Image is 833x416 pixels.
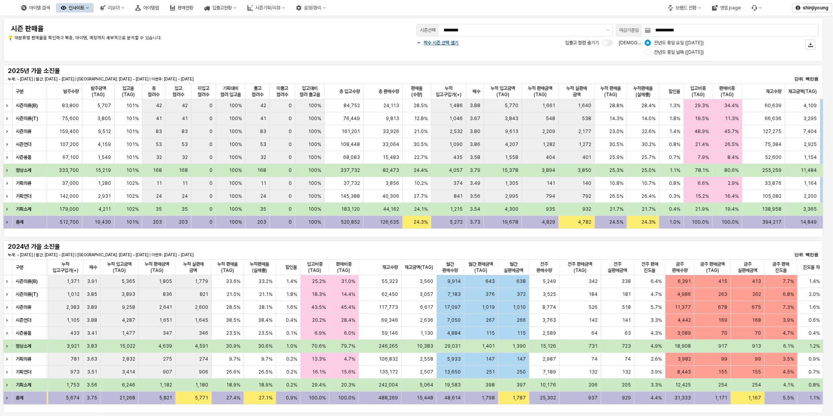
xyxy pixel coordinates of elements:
span: 11.3% [725,115,739,122]
div: Expand row [3,216,13,228]
span: 107,200 [60,141,79,148]
span: 누적 판매금액(TAG) [525,85,555,98]
span: 60,639 [765,102,782,109]
span: 100% [308,115,321,122]
span: 14.0% [642,115,656,122]
span: 76,449 [343,115,360,122]
span: 41 [182,115,188,122]
p: 단위: 백만원 [751,76,818,82]
span: 4,109 [804,102,817,109]
strong: 시즌언더 [16,142,31,147]
span: 100% [229,128,242,135]
span: 0 [209,167,213,173]
span: 3.79 [470,167,480,173]
span: 15,219 [95,167,111,173]
span: 9,813 [386,115,399,122]
span: 재고수량 [766,88,782,95]
span: 25.7% [642,154,656,161]
span: 141 [547,180,555,186]
button: 리오더 [95,3,129,13]
span: 8.4% [728,154,739,161]
span: 30.5% [609,141,624,148]
span: 100% [308,180,321,186]
span: 누적 입고금액(TAG) [487,85,518,98]
span: 548 [546,115,555,122]
span: 101% [126,128,139,135]
h5: 2025년 가을 소진율 [8,67,143,75]
div: Expand row [3,164,13,177]
div: Expand row [3,327,13,339]
span: 5,707 [97,102,111,109]
span: 75,600 [62,115,79,122]
button: shinjiyoung [792,3,832,13]
span: 1,154 [804,154,817,161]
span: 1,640 [578,102,591,109]
span: 재고금액(TAG) [405,264,434,270]
div: 아이템맵 [131,3,164,13]
span: 미입고 컬러수 [195,85,213,98]
span: 538 [582,115,591,122]
span: 32 [182,154,188,161]
span: 28.5% [414,102,428,109]
span: 1,558 [505,154,518,161]
span: 67,100 [62,154,79,161]
span: 할인율 [669,88,680,95]
span: 입출고 컬럼 숨기기 [565,40,599,46]
div: Expand row [3,190,13,203]
span: 168 [179,167,188,173]
span: 1,305 [505,180,518,186]
span: 1,486 [449,102,463,109]
div: Expand row [3,275,13,288]
span: 0.7% [669,154,680,161]
button: 영업 page [708,3,746,13]
span: 84,752 [344,102,360,109]
span: 0 [209,141,213,148]
span: 42 [156,102,162,109]
span: 127,275 [763,128,782,135]
span: 3.67 [470,115,480,122]
span: 7.9% [698,154,709,161]
span: 0 [289,128,292,135]
span: 1,164 [804,180,817,186]
strong: 시즌의류(B) [16,103,38,108]
div: 버그 제보 및 기능 개선 요청 [747,3,767,13]
span: 53 [182,141,188,148]
div: 인사이트 [69,5,84,11]
span: 누적판매율(실매출) [630,85,656,98]
div: 입출고현황 [212,5,232,11]
span: 9,512 [98,128,111,135]
span: 21.4% [695,141,709,148]
span: 3,894 [542,167,555,173]
span: 10.8% [609,180,624,186]
span: 7,404 [803,128,817,135]
span: 전주 판매수량 [533,261,556,274]
span: 75,384 [765,141,782,148]
span: 0 [209,102,213,109]
span: 102% [126,180,139,186]
span: 0 [289,167,292,173]
span: 월간 판매금액(TAG) [467,261,495,274]
button: 브랜드 전환 [663,3,706,13]
div: Expand row [3,340,13,352]
span: 1.3% [669,102,680,109]
span: 할인율 [286,264,297,270]
span: 입고 컬러수 [169,85,188,98]
div: 브랜드 전환 [676,5,697,11]
div: Expand row [3,112,13,125]
span: 11 [156,180,162,186]
span: 금주 판매금액(TAG) [698,261,728,274]
span: 11,484 [801,167,817,173]
span: 42 [182,102,188,109]
span: 1,272 [579,141,591,148]
span: 255,259 [762,167,782,173]
span: 41 [260,115,266,122]
span: 4,159 [98,141,111,148]
button: 짝수 시즌 선택 열기 [416,40,458,46]
span: 15,378 [502,167,518,173]
span: 401 [582,154,591,161]
span: 32 [156,154,162,161]
span: 누적 입고구입가(+) [51,261,80,274]
span: 3,856 [386,180,399,186]
span: 입고비중(TAG) [304,261,326,274]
